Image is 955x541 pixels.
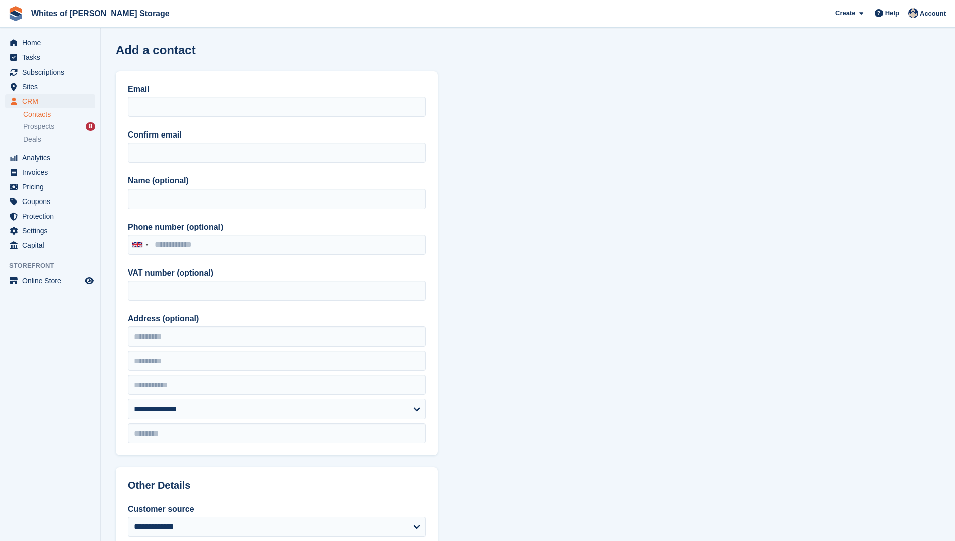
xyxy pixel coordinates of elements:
[5,36,95,50] a: menu
[22,165,83,179] span: Invoices
[22,94,83,108] span: CRM
[23,121,95,132] a: Prospects 8
[9,261,100,271] span: Storefront
[5,65,95,79] a: menu
[5,194,95,209] a: menu
[86,122,95,131] div: 8
[5,50,95,64] a: menu
[22,209,83,223] span: Protection
[128,503,426,515] label: Customer source
[128,480,426,491] h2: Other Details
[5,209,95,223] a: menu
[22,238,83,252] span: Capital
[5,180,95,194] a: menu
[23,110,95,119] a: Contacts
[5,80,95,94] a: menu
[128,175,426,187] label: Name (optional)
[22,151,83,165] span: Analytics
[5,94,95,108] a: menu
[22,65,83,79] span: Subscriptions
[116,43,196,57] h1: Add a contact
[8,6,23,21] img: stora-icon-8386f47178a22dfd0bd8f6a31ec36ba5ce8667c1dd55bd0f319d3a0aa187defe.svg
[908,8,918,18] img: Wendy
[128,267,426,279] label: VAT number (optional)
[22,50,83,64] span: Tasks
[22,36,83,50] span: Home
[5,238,95,252] a: menu
[128,221,426,233] label: Phone number (optional)
[920,9,946,19] span: Account
[22,274,83,288] span: Online Store
[128,235,152,254] div: United Kingdom: +44
[885,8,899,18] span: Help
[22,80,83,94] span: Sites
[23,122,54,131] span: Prospects
[128,313,426,325] label: Address (optional)
[5,274,95,288] a: menu
[23,134,41,144] span: Deals
[5,151,95,165] a: menu
[835,8,855,18] span: Create
[128,83,426,95] label: Email
[128,129,426,141] label: Confirm email
[22,224,83,238] span: Settings
[5,224,95,238] a: menu
[22,180,83,194] span: Pricing
[83,275,95,287] a: Preview store
[27,5,174,22] a: Whites of [PERSON_NAME] Storage
[23,134,95,145] a: Deals
[22,194,83,209] span: Coupons
[5,165,95,179] a: menu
